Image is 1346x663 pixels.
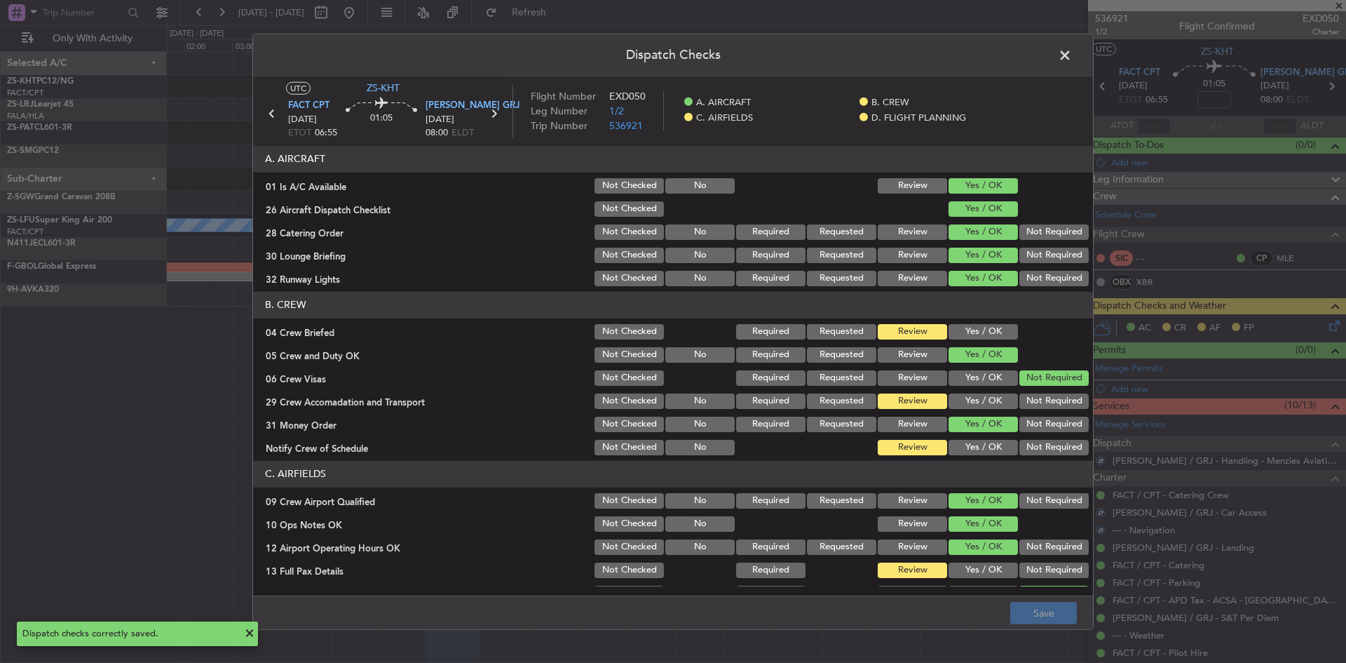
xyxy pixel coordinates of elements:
button: Not Required [1019,493,1089,509]
button: Not Required [1019,540,1089,555]
header: Dispatch Checks [253,34,1093,76]
button: Not Required [1019,586,1089,601]
button: Not Required [1019,271,1089,286]
button: Not Required [1019,417,1089,432]
button: Not Required [1019,394,1089,409]
button: Not Required [1019,225,1089,240]
button: Not Required [1019,440,1089,455]
button: Not Required [1019,370,1089,386]
button: Not Required [1019,563,1089,578]
div: Dispatch checks correctly saved. [22,627,237,641]
button: Not Required [1019,248,1089,263]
